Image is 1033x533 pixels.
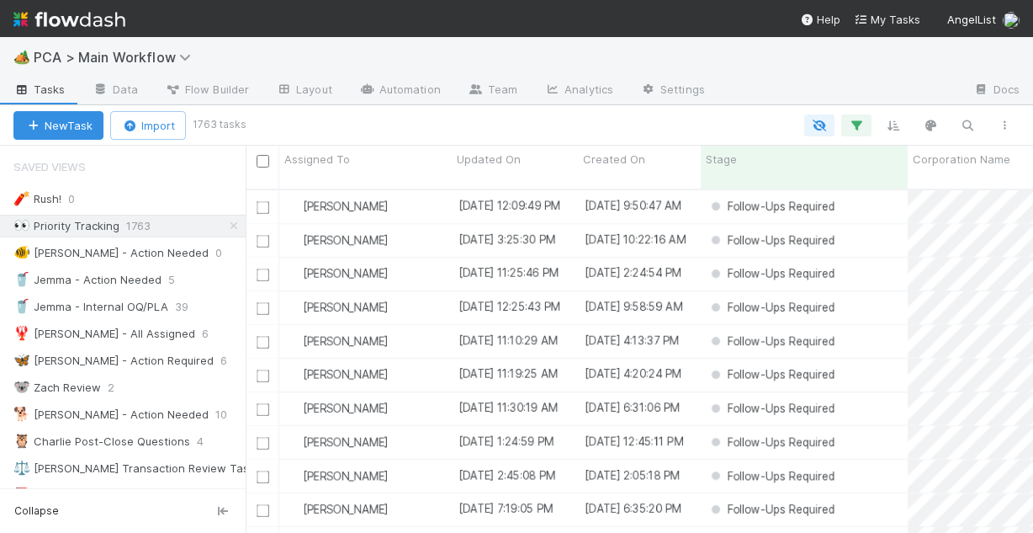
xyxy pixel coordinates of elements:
[303,334,388,348] span: [PERSON_NAME]
[458,332,558,349] div: [DATE] 11:10:29 AM
[34,49,199,66] span: PCA > Main Workflow
[13,326,30,340] span: 🦞
[585,264,681,281] div: [DATE] 2:24:54 PM
[707,366,835,383] div: Follow-Ups Required
[13,218,30,232] span: 👀
[303,301,388,314] span: [PERSON_NAME]
[257,155,269,168] input: Toggle All Rows Selected
[286,501,388,518] div: [PERSON_NAME]
[707,265,835,282] div: Follow-Ups Required
[13,189,61,210] div: Rush!
[585,399,680,416] div: [DATE] 6:31:06 PM
[303,200,388,213] span: [PERSON_NAME]
[13,191,30,205] span: 🧨
[287,435,300,449] img: avatar_cd4e5e5e-3003-49e5-bc76-fd776f359de9.png
[68,189,92,210] span: 0
[13,458,261,479] div: [PERSON_NAME] Transaction Review Tasks
[13,488,30,502] span: 📕
[257,235,269,248] input: Toggle Row Selected
[287,334,300,348] img: avatar_d8fc9ee4-bd1b-4062-a2a8-84feb2d97839.png
[79,77,151,104] a: Data
[707,434,835,450] div: Follow-Ups Required
[303,435,388,449] span: [PERSON_NAME]
[707,503,835,516] span: Follow-Ups Required
[14,504,59,519] span: Collapse
[585,500,681,517] div: [DATE] 6:35:20 PM
[286,366,388,383] div: [PERSON_NAME]
[13,272,30,286] span: 🥤
[110,111,186,140] button: Import
[220,350,244,371] span: 6
[707,233,835,247] span: Follow-Ups Required
[108,377,131,398] span: 2
[13,81,66,98] span: Tasks
[458,466,555,483] div: [DATE] 2:45:08 PM
[286,400,388,417] div: [PERSON_NAME]
[627,77,718,104] a: Settings
[458,231,555,248] div: [DATE] 3:25:30 PM
[800,11,840,28] div: Help
[286,434,388,450] div: [PERSON_NAME]
[13,323,195,344] div: [PERSON_NAME] - All Assigned
[287,301,300,314] img: avatar_cd4e5e5e-3003-49e5-bc76-fd776f359de9.png
[257,302,269,315] input: Toggle Row Selected
[458,433,554,450] div: [DATE] 1:24:59 PM
[13,296,168,317] div: Jemma - Internal OQ/PLA
[13,350,214,371] div: [PERSON_NAME] - Action Required
[854,13,920,26] span: My Tasks
[286,198,388,215] div: [PERSON_NAME]
[458,399,558,416] div: [DATE] 11:30:19 AM
[257,269,269,281] input: Toggle Row Selected
[707,501,835,518] div: Follow-Ups Required
[303,233,388,247] span: [PERSON_NAME]
[257,504,269,517] input: Toggle Row Selected
[913,151,1010,168] span: Corporation Name
[707,333,835,349] div: Follow-Ups Required
[286,333,388,349] div: [PERSON_NAME]
[585,332,679,349] div: [DATE] 4:13:37 PM
[286,265,388,282] div: [PERSON_NAME]
[707,200,835,213] span: Follow-Ups Required
[126,216,167,237] span: 1763
[303,267,388,280] span: [PERSON_NAME]
[458,298,560,315] div: [DATE] 12:25:43 PM
[257,201,269,214] input: Toggle Row Selected
[13,404,209,425] div: [PERSON_NAME] - Action Needed
[303,503,388,516] span: [PERSON_NAME]
[585,365,681,382] div: [DATE] 4:20:24 PM
[13,377,101,398] div: Zach Review
[13,111,103,140] button: NewTask
[458,264,559,281] div: [DATE] 11:25:46 PM
[13,434,30,448] span: 🦉
[286,232,388,248] div: [PERSON_NAME]
[284,151,350,168] span: Assigned To
[287,402,300,415] img: avatar_d8fc9ee4-bd1b-4062-a2a8-84feb2d97839.png
[458,365,558,382] div: [DATE] 11:19:25 AM
[13,380,30,394] span: 🐨
[215,404,244,425] span: 10
[346,77,454,104] a: Automation
[13,461,30,475] span: ⚖️
[458,500,553,517] div: [DATE] 7:19:05 PM
[151,77,262,104] a: Flow Builder
[257,471,269,483] input: Toggle Row Selected
[287,200,300,213] img: avatar_cd4e5e5e-3003-49e5-bc76-fd776f359de9.png
[531,77,627,104] a: Analytics
[257,403,269,416] input: Toggle Row Selected
[854,11,920,28] a: My Tasks
[454,77,531,104] a: Team
[303,402,388,415] span: [PERSON_NAME]
[457,151,521,168] span: Updated On
[947,13,996,26] span: AngelList
[197,431,220,452] span: 4
[585,298,682,315] div: [DATE] 9:58:59 AM
[707,299,835,316] div: Follow-Ups Required
[585,197,681,214] div: [DATE] 9:50:47 AM
[286,467,388,484] div: [PERSON_NAME]
[175,296,205,317] span: 39
[215,243,239,264] span: 0
[707,402,835,415] span: Follow-Ups Required
[13,431,190,452] div: Charlie Post-Close Questions
[13,485,237,506] div: [PERSON_NAME] Post-Close Questions
[707,267,835,280] span: Follow-Ups Required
